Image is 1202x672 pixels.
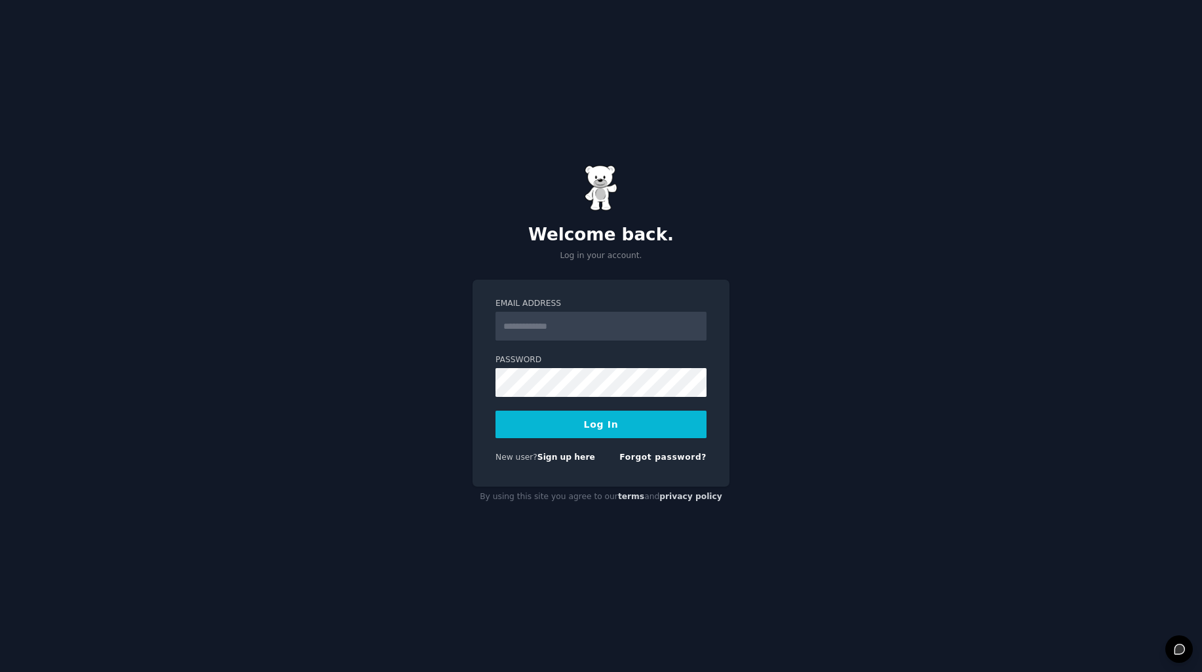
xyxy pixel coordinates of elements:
[585,165,617,211] img: Gummy Bear
[473,250,729,262] p: Log in your account.
[473,225,729,246] h2: Welcome back.
[495,354,707,366] label: Password
[473,487,729,508] div: By using this site you agree to our and
[495,453,537,462] span: New user?
[537,453,595,462] a: Sign up here
[495,411,707,438] button: Log In
[618,492,644,501] a: terms
[495,298,707,310] label: Email Address
[619,453,707,462] a: Forgot password?
[659,492,722,501] a: privacy policy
